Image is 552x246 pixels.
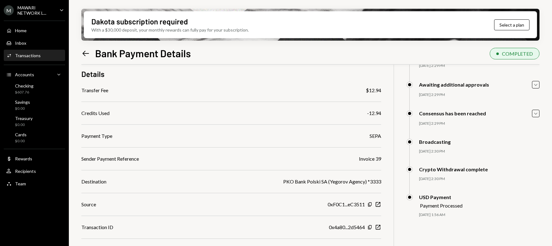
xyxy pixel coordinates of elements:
[15,83,33,88] div: Checking
[15,181,26,186] div: Team
[15,138,27,144] div: $0.00
[419,149,539,154] div: [DATE] 2:30 PM
[15,53,41,58] div: Transactions
[81,223,113,231] div: Transaction ID
[4,130,65,145] a: Cards$0.00
[419,139,451,145] div: Broadcasting
[81,201,96,208] div: Source
[370,132,381,140] div: SEPA
[4,165,65,177] a: Recipients
[419,166,488,172] div: Crypto Withdrawal complete
[81,132,112,140] div: Payment Type
[419,63,539,68] div: [DATE] 2:29 PM
[419,121,539,126] div: [DATE] 2:29 PM
[15,168,36,174] div: Recipients
[419,82,489,88] div: Awaiting additional approvals
[81,87,108,94] div: Transfer Fee
[15,90,33,95] div: $607.76
[359,155,381,163] div: Invoice 39
[15,99,30,105] div: Savings
[4,81,65,96] a: Checking$607.76
[18,5,54,16] div: MAWARI NETWORK L...
[15,122,33,128] div: $0.00
[15,116,33,121] div: Treasury
[4,69,65,80] a: Accounts
[81,109,110,117] div: Credits Used
[4,153,65,164] a: Rewards
[419,176,539,182] div: [DATE] 2:30 PM
[4,37,65,48] a: Inbox
[4,50,65,61] a: Transactions
[4,114,65,129] a: Treasury$0.00
[420,203,463,208] div: Payment Processed
[4,178,65,189] a: Team
[366,87,381,94] div: $12.94
[419,212,539,218] div: [DATE] 1:56 AM
[367,109,381,117] div: -12.94
[15,156,32,161] div: Rewards
[15,40,26,46] div: Inbox
[81,178,106,185] div: Destination
[15,28,27,33] div: Home
[15,132,27,137] div: Cards
[329,223,365,231] div: 0x4a80...2d5464
[91,16,188,27] div: Dakota subscription required
[494,19,529,30] button: Select a plan
[81,155,139,163] div: Sender Payment Reference
[15,72,34,77] div: Accounts
[91,27,249,33] div: With a $30,000 deposit, your monthly rewards can fully pay for your subscription.
[4,5,14,15] div: M
[502,51,533,57] div: COMPLETED
[283,178,381,185] div: PKO Bank Polski SA (Yegorov Agency) *3333
[15,106,30,111] div: $0.00
[419,194,463,200] div: USD Payment
[419,110,486,116] div: Consensus has been reached
[4,25,65,36] a: Home
[81,69,105,79] h3: Details
[4,98,65,113] a: Savings$0.00
[419,92,539,98] div: [DATE] 2:29 PM
[328,201,365,208] div: 0xF0C1...eC3511
[95,47,191,59] h1: Bank Payment Details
